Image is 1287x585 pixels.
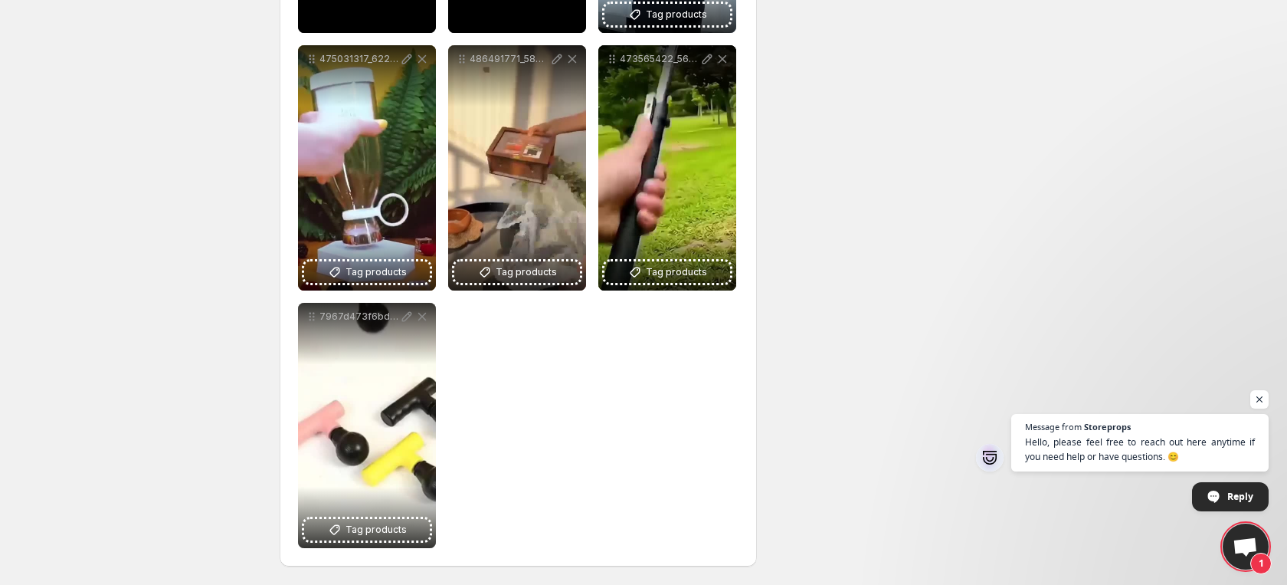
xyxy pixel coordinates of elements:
span: Reply [1227,483,1253,510]
button: Tag products [304,261,430,283]
span: Tag products [646,7,707,22]
p: 7967d473f6bdec87c9ac9a85b6ecbddc [319,311,399,323]
div: 486491771_584885457934544_6540580288006885586_nTag products [448,45,586,291]
button: Tag products [454,261,580,283]
p: 475031317_622972524013021_275714890403776067_n [319,53,399,65]
span: 1 [1250,553,1272,574]
div: 7967d473f6bdec87c9ac9a85b6ecbddcTag products [298,303,436,548]
span: Tag products [345,265,407,280]
span: Tag products [345,522,407,537]
button: Tag products [304,519,430,541]
button: Tag products [604,261,730,283]
a: Open chat [1223,524,1269,570]
div: 475031317_622972524013021_275714890403776067_nTag products [298,45,436,291]
span: Tag products [496,265,557,280]
span: Tag products [646,265,707,280]
p: 473565422_561350950054796_7943213918574443257_n [620,53,699,65]
p: 486491771_584885457934544_6540580288006885586_n [470,53,549,65]
span: Storeprops [1084,422,1131,431]
div: 473565422_561350950054796_7943213918574443257_nTag products [598,45,736,291]
span: Hello, please feel free to reach out here anytime if you need help or have questions. 😊 [1025,435,1255,464]
button: Tag products [604,4,730,25]
span: Message from [1025,422,1082,431]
